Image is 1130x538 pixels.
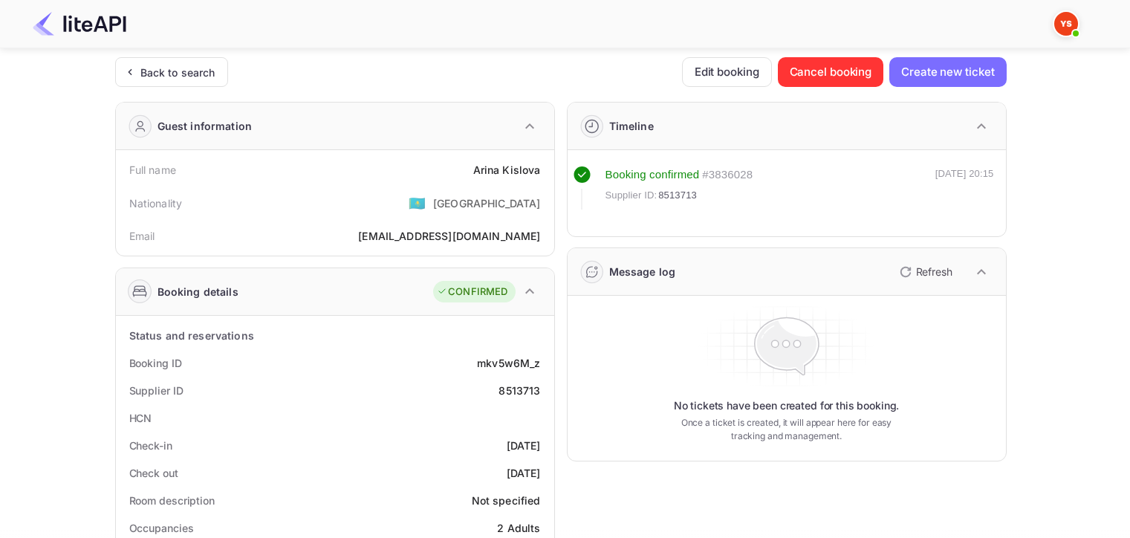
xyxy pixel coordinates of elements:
div: [GEOGRAPHIC_DATA] [433,195,541,211]
button: Cancel booking [778,57,884,87]
div: Booking confirmed [605,166,700,184]
div: Full name [129,162,176,178]
div: Not specified [472,493,541,508]
div: Check-in [129,438,172,453]
div: Status and reservations [129,328,254,343]
div: Nationality [129,195,183,211]
div: [DATE] [507,465,541,481]
div: HCN [129,410,152,426]
div: Room description [129,493,215,508]
img: Yandex Support [1054,12,1078,36]
span: United States [409,189,426,216]
div: 2 Adults [497,520,540,536]
div: Message log [609,264,676,279]
div: Check out [129,465,178,481]
p: Refresh [916,264,952,279]
button: Create new ticket [889,57,1006,87]
img: LiteAPI Logo [33,12,126,36]
p: No tickets have been created for this booking. [674,398,900,413]
div: Guest information [158,118,253,134]
div: Arina Kislova [473,162,541,178]
div: Supplier ID [129,383,184,398]
div: mkv5w6M_z [477,355,540,371]
div: [DATE] [507,438,541,453]
div: Email [129,228,155,244]
div: CONFIRMED [437,285,507,299]
button: Edit booking [682,57,772,87]
div: Booking details [158,284,238,299]
div: Timeline [609,118,654,134]
div: Back to search [140,65,215,80]
button: Refresh [891,260,958,284]
div: [DATE] 20:15 [935,166,994,210]
div: # 3836028 [702,166,753,184]
p: Once a ticket is created, it will appear here for easy tracking and management. [669,416,904,443]
div: Occupancies [129,520,194,536]
div: Booking ID [129,355,182,371]
div: [EMAIL_ADDRESS][DOMAIN_NAME] [358,228,540,244]
span: 8513713 [658,188,697,203]
div: 8513713 [499,383,540,398]
span: Supplier ID: [605,188,657,203]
